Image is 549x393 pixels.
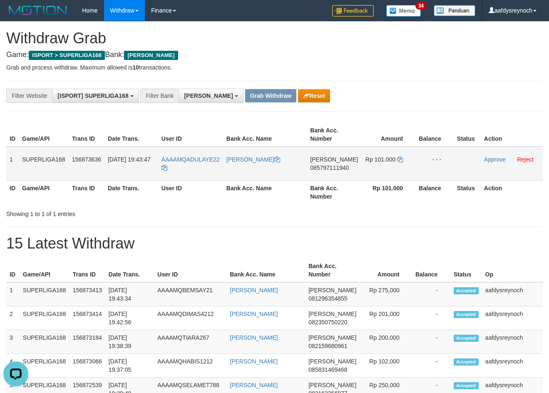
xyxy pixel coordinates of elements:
[454,180,481,204] th: Status
[415,147,454,181] td: - - -
[6,180,19,204] th: ID
[454,335,479,342] span: Accepted
[360,330,412,354] td: Rp 200,000
[105,354,154,378] td: [DATE] 19:37:05
[223,123,307,147] th: Bank Acc. Name
[6,51,543,59] h4: Game: Bank:
[484,156,506,163] a: Approve
[245,89,296,102] button: Grab Withdraw
[69,123,104,147] th: Trans ID
[305,259,360,282] th: Bank Acc. Number
[481,180,543,204] th: Action
[517,156,534,163] a: Reject
[57,92,128,99] span: [ISPORT] SUPERLIGA168
[332,5,374,17] img: Feedback.jpg
[310,156,358,163] span: [PERSON_NAME]
[154,282,226,306] td: AAAAMQBEMSAY21
[482,306,543,330] td: aafdysreynoch
[104,180,158,204] th: Date Trans.
[397,156,403,163] a: Copy 101000 to clipboard
[412,330,450,354] td: -
[70,330,105,354] td: 156873184
[52,89,139,103] button: [ISPORT] SUPERLIGA168
[226,156,280,163] a: [PERSON_NAME]
[154,259,226,282] th: User ID
[70,282,105,306] td: 156873413
[154,354,226,378] td: AAAAMQHABIS1212
[360,282,412,306] td: Rp 275,000
[226,259,305,282] th: Bank Acc. Name
[365,156,395,163] span: Rp 101.000
[310,164,349,171] span: Copy 085797111940 to clipboard
[361,123,415,147] th: Amount
[19,180,69,204] th: Game/API
[308,382,356,388] span: [PERSON_NAME]
[70,259,105,282] th: Trans ID
[482,282,543,306] td: aafdysreynoch
[184,92,233,99] span: [PERSON_NAME]
[298,89,330,102] button: Reset
[105,330,154,354] td: [DATE] 19:38:39
[412,282,450,306] td: -
[140,89,179,103] div: Filter Bank
[415,180,454,204] th: Balance
[20,354,70,378] td: SUPERLIGA168
[6,30,543,47] h1: Withdraw Grab
[105,282,154,306] td: [DATE] 19:43:34
[223,180,307,204] th: Bank Acc. Name
[454,287,479,294] span: Accepted
[482,330,543,354] td: aafdysreynoch
[3,3,28,28] button: Open LiveChat chat widget
[6,147,19,181] td: 1
[308,343,347,349] span: Copy 082159680961 to clipboard
[20,259,70,282] th: Game/API
[308,334,356,341] span: [PERSON_NAME]
[412,259,450,282] th: Balance
[454,358,479,366] span: Accepted
[158,123,223,147] th: User ID
[230,311,278,317] a: [PERSON_NAME]
[454,382,479,389] span: Accepted
[454,311,479,318] span: Accepted
[308,358,356,365] span: [PERSON_NAME]
[361,180,415,204] th: Rp 101.000
[20,306,70,330] td: SUPERLIGA168
[482,354,543,378] td: aafdysreynoch
[20,282,70,306] td: SUPERLIGA168
[308,366,347,373] span: Copy 085831469468 to clipboard
[6,63,543,72] p: Grab and process withdraw. Maximum allowed is transactions.
[6,235,543,252] h1: 15 Latest Withdraw
[70,354,105,378] td: 156873066
[72,156,101,163] span: 156873636
[69,180,104,204] th: Trans ID
[412,354,450,378] td: -
[6,259,20,282] th: ID
[6,282,20,306] td: 1
[154,330,226,354] td: AAAAMQTIARA267
[161,156,220,171] a: AAAAMQADULAYE22
[360,306,412,330] td: Rp 201,000
[386,5,421,17] img: Button%20Memo.svg
[308,295,347,302] span: Copy 081296354855 to clipboard
[29,51,105,60] span: ISPORT > SUPERLIGA168
[158,180,223,204] th: User ID
[161,156,220,163] span: AAAAMQADULAYE22
[6,330,20,354] td: 3
[481,123,543,147] th: Action
[20,330,70,354] td: SUPERLIGA168
[105,259,154,282] th: Date Trans.
[6,4,70,17] img: MOTION_logo.png
[70,306,105,330] td: 156873414
[308,319,347,326] span: Copy 082350750220 to clipboard
[307,180,361,204] th: Bank Acc. Number
[230,382,278,388] a: [PERSON_NAME]
[19,147,69,181] td: SUPERLIGA168
[154,306,226,330] td: AAAAMQDIMAS4212
[6,89,52,103] div: Filter Website
[412,306,450,330] td: -
[230,334,278,341] a: [PERSON_NAME]
[454,123,481,147] th: Status
[6,206,223,218] div: Showing 1 to 1 of 1 entries
[307,123,361,147] th: Bank Acc. Number
[104,123,158,147] th: Date Trans.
